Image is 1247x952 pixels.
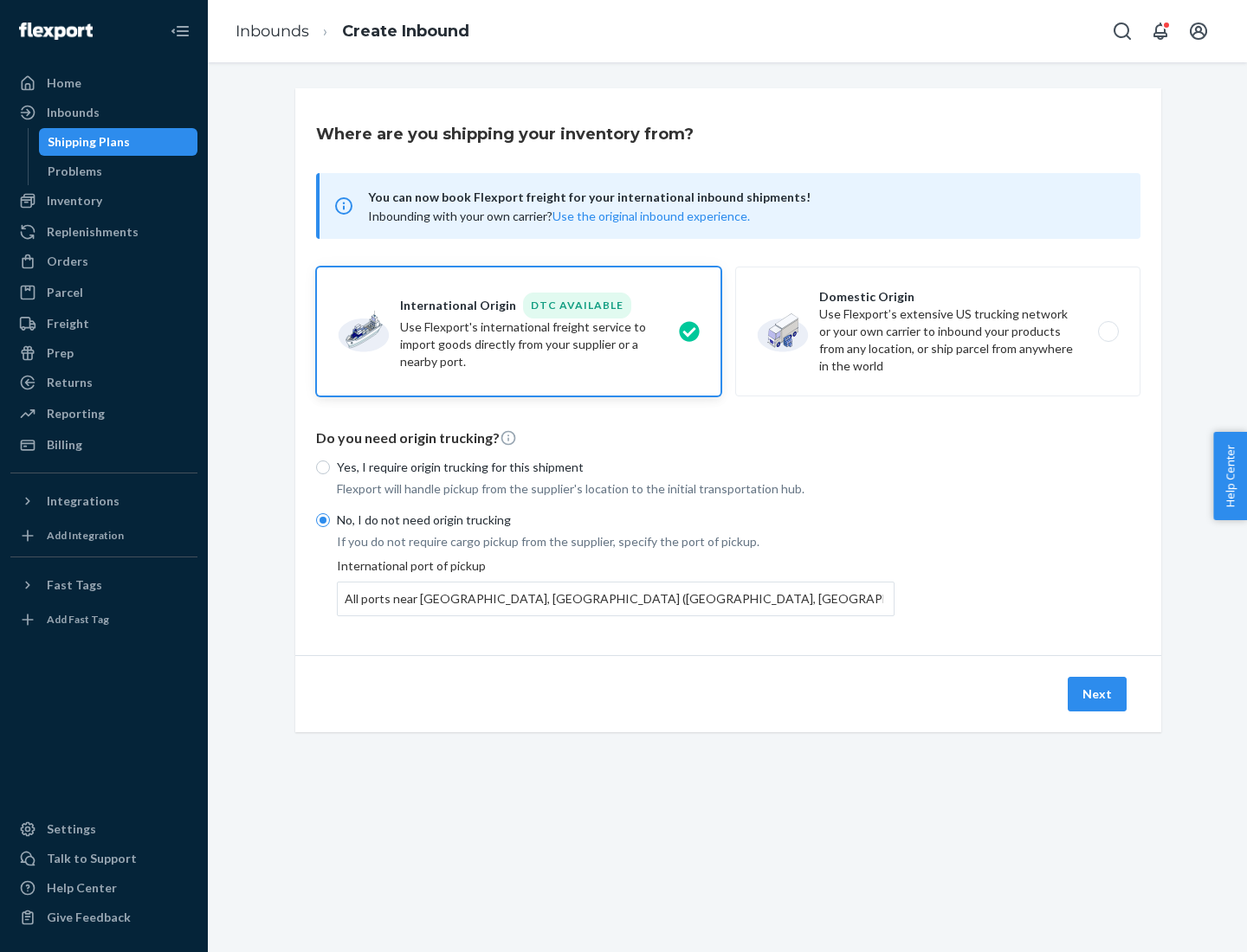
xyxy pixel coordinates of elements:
[552,208,750,225] button: Use the original inbound experience.
[316,460,330,474] input: Yes, I require origin trucking for this shipment
[337,557,895,616] div: International port of pickup
[10,431,197,459] a: Billing
[47,909,131,926] div: Give Feedback
[10,69,197,97] a: Home
[337,533,895,550] p: If you do not require cargo pickup from the supplier, specify the port of pickup.
[47,104,100,121] div: Inbounds
[10,904,197,931] button: Give Feedback
[368,187,1120,208] span: You can now book Flexport freight for your international inbound shipments!
[47,879,117,897] div: Help Center
[1105,14,1140,48] button: Open Search Box
[10,606,197,634] a: Add Fast Tag
[47,405,105,422] div: Reporting
[10,339,197,367] a: Prep
[47,253,88,270] div: Orders
[39,158,198,185] a: Problems
[10,400,197,428] a: Reporting
[10,99,197,126] a: Inbounds
[47,436,82,453] div: Billing
[10,279,197,306] a: Parcel
[47,612,109,627] div: Add Fast Tag
[47,850,137,867] div: Talk to Support
[10,815,197,843] a: Settings
[39,128,198,156] a: Shipping Plans
[10,187,197,215] a: Inventory
[47,284,83,301] div: Parcel
[316,428,1140,448] p: Do you need origin trucking?
[47,820,96,838] div: Settings
[47,576,102,594] div: Fast Tags
[222,6,483,57] ol: breadcrumbs
[10,248,197,275] a: Orders
[1213,432,1247,520] button: Help Center
[1143,14,1178,48] button: Open notifications
[48,163,102,180] div: Problems
[10,845,197,872] a: Talk to Support
[47,344,74,362] div: Prep
[10,522,197,550] a: Add Integration
[10,571,197,599] button: Fast Tags
[19,23,93,40] img: Flexport logo
[10,310,197,338] a: Freight
[368,209,750,223] span: Inbounding with your own carrier?
[47,223,139,241] div: Replenishments
[236,22,309,41] a: Inbounds
[337,480,895,498] p: Flexport will handle pickup from the supplier's location to the initial transportation hub.
[316,123,694,145] h3: Where are you shipping your inventory from?
[163,14,197,48] button: Close Navigation
[47,74,81,92] div: Home
[342,22,469,41] a: Create Inbound
[10,369,197,396] a: Returns
[47,528,124,543] div: Add Integration
[10,218,197,246] a: Replenishments
[1181,14,1216,48] button: Open account menu
[48,133,130,151] div: Shipping Plans
[10,874,197,902] a: Help Center
[47,315,89,332] div: Freight
[1068,677,1127,711] button: Next
[47,492,120,510] div: Integrations
[337,511,895,529] p: No, I do not need origin trucking
[316,513,330,527] input: No, I do not need origin trucking
[337,459,895,476] p: Yes, I require origin trucking for this shipment
[47,192,102,209] div: Inventory
[47,374,93,391] div: Returns
[10,487,197,515] button: Integrations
